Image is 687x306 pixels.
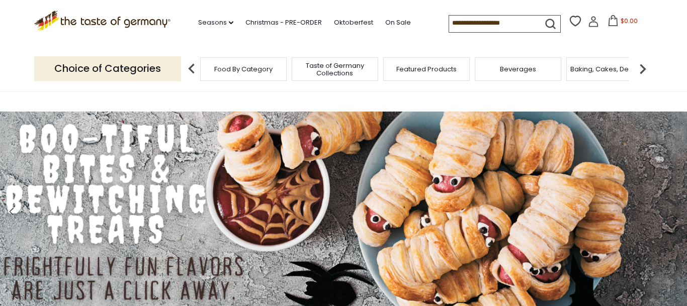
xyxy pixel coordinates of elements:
a: Featured Products [396,65,457,73]
button: $0.00 [601,15,644,30]
a: On Sale [385,17,411,28]
a: Taste of Germany Collections [295,62,375,77]
p: Choice of Categories [34,56,181,81]
img: next arrow [633,59,653,79]
a: Beverages [500,65,536,73]
a: Food By Category [214,65,273,73]
span: $0.00 [621,17,638,25]
a: Seasons [198,17,233,28]
a: Oktoberfest [334,17,373,28]
img: previous arrow [182,59,202,79]
a: Christmas - PRE-ORDER [245,17,322,28]
a: Baking, Cakes, Desserts [570,65,648,73]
